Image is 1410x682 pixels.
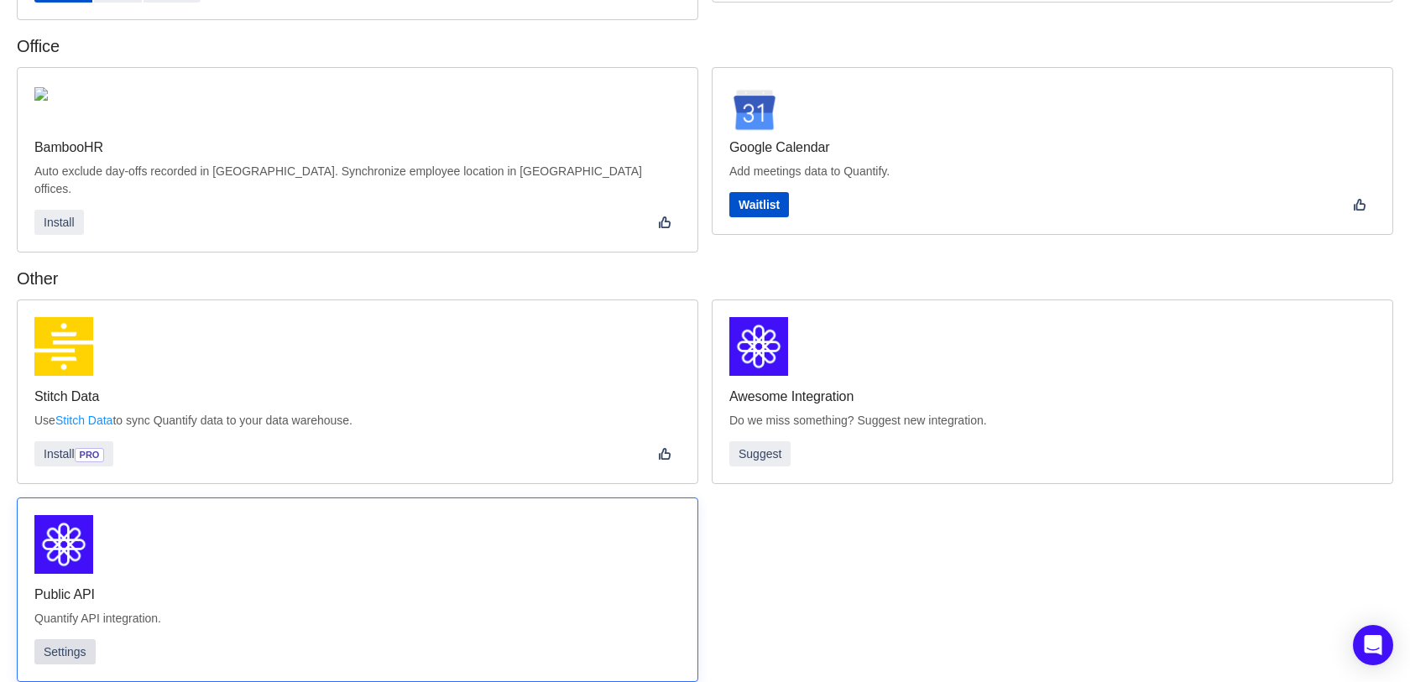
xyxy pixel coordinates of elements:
p: Do we miss something? Suggest new integration. [729,412,1376,430]
p: Quantify API integration. [34,610,681,627]
span: like [1353,198,1366,211]
img: quantify_icon_jira.png [729,317,788,376]
button: Settings [34,639,96,664]
span: like [658,216,671,229]
h3: Google Calendar [729,139,1376,156]
button: Suggest [729,441,791,466]
button: Install [34,210,84,235]
p: Auto exclude day-offs recorded in [GEOGRAPHIC_DATA]. Synchronize employee location in [GEOGRAPHIC... [34,163,681,198]
p: Use to sync Quantify data to your data warehouse. [34,412,681,430]
button: like [649,210,681,235]
h2: Other [17,266,1393,291]
a: Stitch Data [55,414,112,427]
h3: Awesome Integration [729,388,1376,405]
img: bLogoRound.png [34,87,48,101]
h2: Office [17,34,1393,59]
h3: BambooHR [34,139,681,156]
img: quantify_icon_jira.png [34,515,93,574]
span: PRO [75,448,105,462]
img: google-calendar-logo.png [729,85,780,135]
span: like [658,447,671,461]
button: like [649,441,681,466]
button: like [1344,192,1376,217]
h3: Stitch Data [34,388,681,405]
button: Waitlist [729,192,789,217]
div: Open Intercom Messenger [1353,625,1393,665]
img: stitch-logo.png [34,317,93,376]
h3: Public API [34,586,681,603]
span: Install [44,216,75,229]
p: Add meetings data to Quantify. [729,163,1376,180]
button: InstallPRO [34,441,113,466]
